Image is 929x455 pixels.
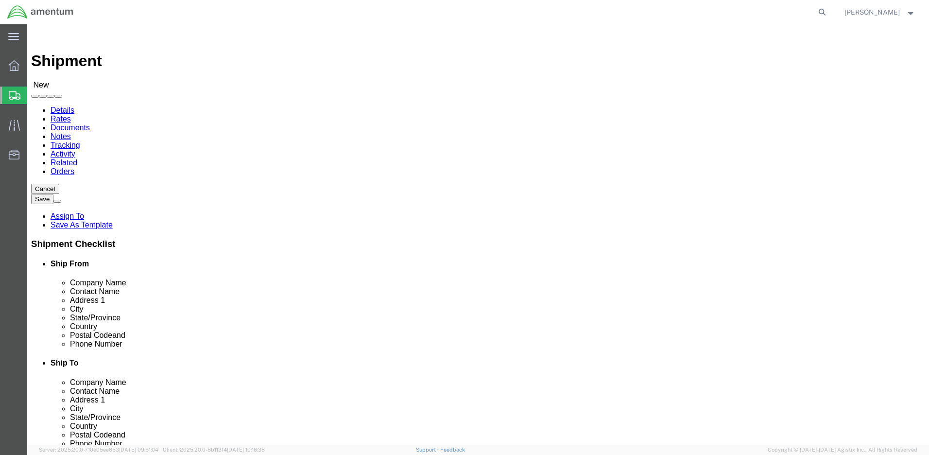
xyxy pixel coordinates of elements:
[163,447,265,453] span: Client: 2025.20.0-8b113f4
[27,24,929,445] iframe: FS Legacy Container
[768,446,917,454] span: Copyright © [DATE]-[DATE] Agistix Inc., All Rights Reserved
[416,447,440,453] a: Support
[440,447,465,453] a: Feedback
[227,447,265,453] span: [DATE] 10:16:38
[119,447,158,453] span: [DATE] 09:51:04
[7,5,74,19] img: logo
[844,6,916,18] button: [PERSON_NAME]
[844,7,900,17] span: Kyle Recor
[39,447,158,453] span: Server: 2025.20.0-710e05ee653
